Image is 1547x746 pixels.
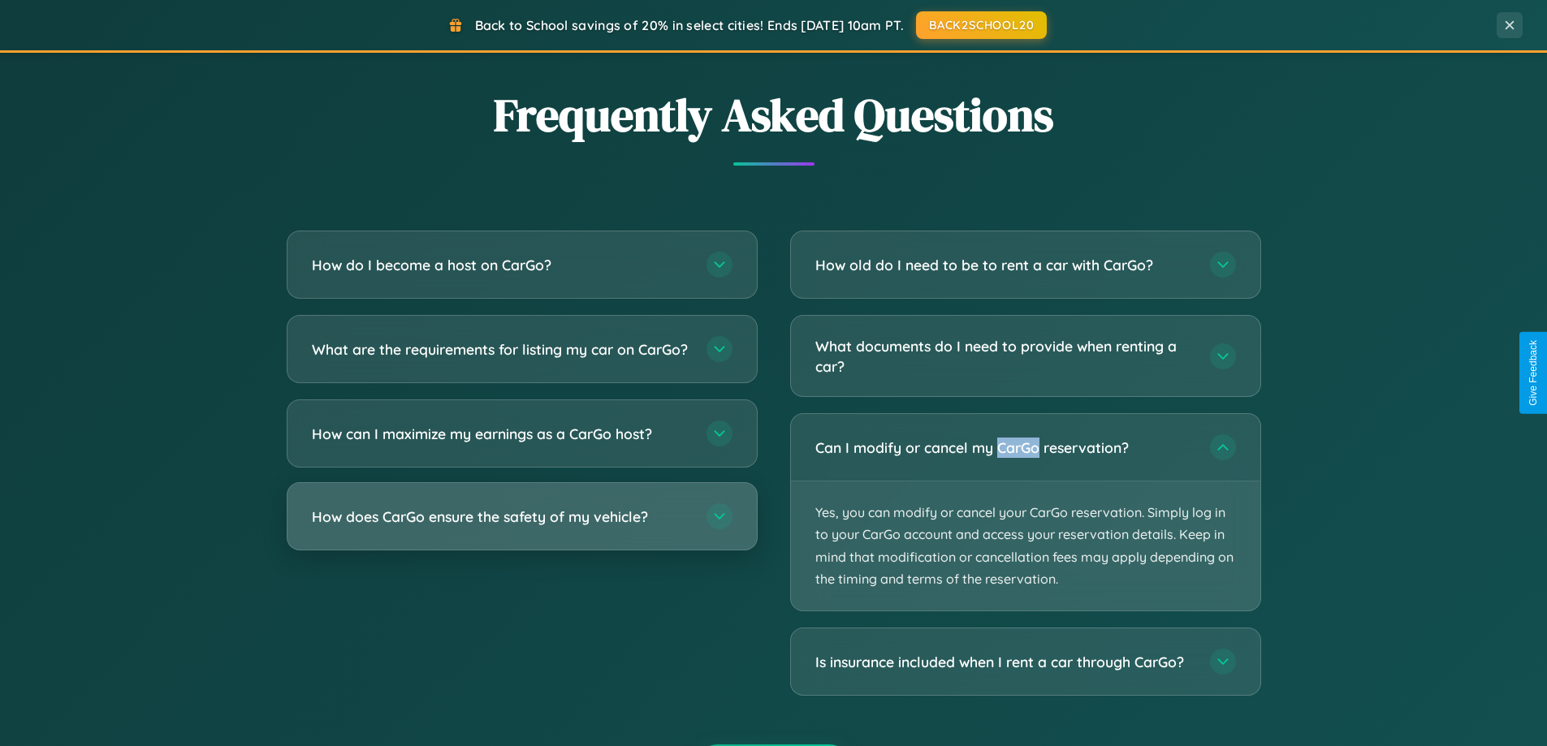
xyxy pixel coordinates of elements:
h3: What are the requirements for listing my car on CarGo? [312,339,690,360]
button: BACK2SCHOOL20 [916,11,1047,39]
h2: Frequently Asked Questions [287,84,1261,146]
h3: How do I become a host on CarGo? [312,255,690,275]
p: Yes, you can modify or cancel your CarGo reservation. Simply log in to your CarGo account and acc... [791,481,1260,610]
h3: What documents do I need to provide when renting a car? [815,336,1194,376]
h3: Can I modify or cancel my CarGo reservation? [815,438,1194,458]
h3: How can I maximize my earnings as a CarGo host? [312,424,690,444]
span: Back to School savings of 20% in select cities! Ends [DATE] 10am PT. [475,17,904,33]
h3: How does CarGo ensure the safety of my vehicle? [312,507,690,527]
h3: Is insurance included when I rent a car through CarGo? [815,652,1194,672]
h3: How old do I need to be to rent a car with CarGo? [815,255,1194,275]
div: Give Feedback [1528,340,1539,406]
